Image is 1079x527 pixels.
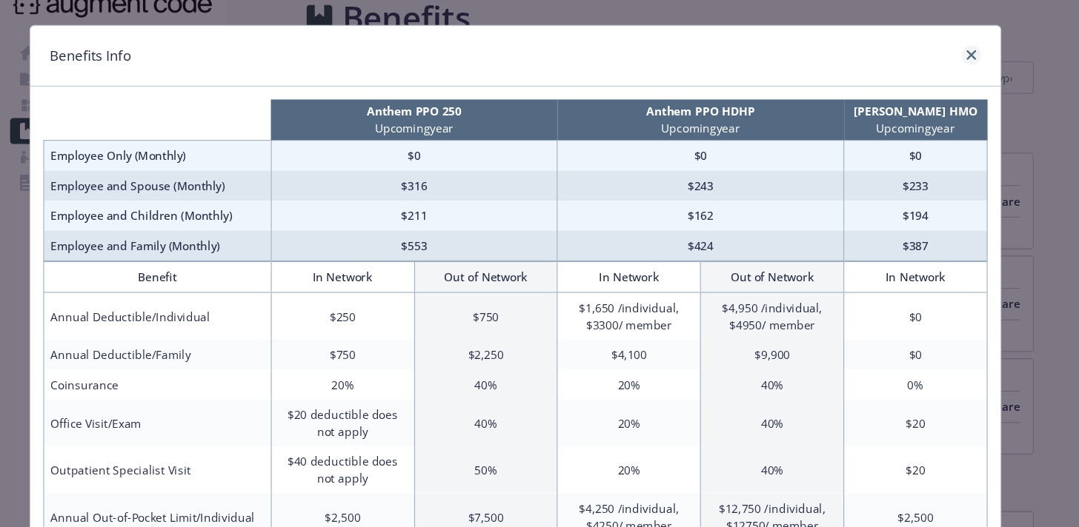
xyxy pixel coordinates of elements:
td: $0 [840,153,972,181]
td: 0% [840,363,972,390]
td: $4,250 /individual, $4250/ member [578,476,709,519]
td: $250 [316,292,447,336]
th: Out of Network [447,264,578,292]
td: Coinsurance [108,363,316,390]
td: $4,100 [578,335,709,363]
td: $1,650 /individual, $3300/ member [578,292,709,336]
td: $2,500 [840,476,972,519]
td: 40% [709,433,840,476]
td: $7,500 [447,476,578,519]
p: Upcoming year [843,134,969,150]
td: 40% [447,363,578,390]
td: Outpatient Specialist Visit [108,433,316,476]
td: $0 [578,153,840,181]
th: In Network [578,264,709,292]
td: Employee and Children (Monthly) [108,208,316,235]
td: Annual Deductible/Family [108,335,316,363]
a: close [948,66,966,84]
td: $387 [840,235,972,263]
td: $2,250 [447,335,578,363]
td: $40 deductible does not apply [316,433,447,476]
td: $750 [447,292,578,336]
td: 50% [447,433,578,476]
th: In Network [840,264,972,292]
td: $750 [316,335,447,363]
td: $211 [316,208,578,235]
td: $424 [578,235,840,263]
th: intentionally left blank [108,115,316,153]
td: 20% [578,433,709,476]
td: $20 deductible does not apply [316,390,447,433]
th: Out of Network [709,264,840,292]
p: Anthem PPO 250 [319,118,575,134]
td: $162 [578,208,840,235]
td: $9,900 [709,335,840,363]
td: Employee and Family (Monthly) [108,235,316,263]
td: $20 [840,433,972,476]
th: Benefit [108,264,316,292]
td: $0 [840,335,972,363]
td: $194 [840,208,972,235]
h1: Benefits Info [113,66,187,85]
td: Annual Out-of-Pocket Limit/Individual [108,476,316,519]
td: Employee and Spouse (Monthly) [108,181,316,208]
td: $20 [840,390,972,433]
td: Employee Only (Monthly) [108,153,316,181]
p: Anthem PPO HDHP [581,118,837,134]
td: $233 [840,181,972,208]
td: $553 [316,235,578,263]
td: 40% [447,390,578,433]
td: $4,950 /individual, $4950/ member [709,292,840,336]
th: In Network [316,264,447,292]
td: 20% [316,363,447,390]
td: $0 [840,292,972,336]
td: Office Visit/Exam [108,390,316,433]
td: 40% [709,363,840,390]
td: $243 [578,181,840,208]
td: Annual Deductible/Individual [108,292,316,336]
td: $12,750 /individual, $12750/ member [709,476,840,519]
td: 20% [578,390,709,433]
td: $0 [316,153,578,181]
p: [PERSON_NAME] HMO [843,118,969,134]
td: 20% [578,363,709,390]
td: $316 [316,181,578,208]
td: 40% [709,390,840,433]
p: Upcoming year [581,134,837,150]
td: $2,500 [316,476,447,519]
p: Upcoming year [319,134,575,150]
